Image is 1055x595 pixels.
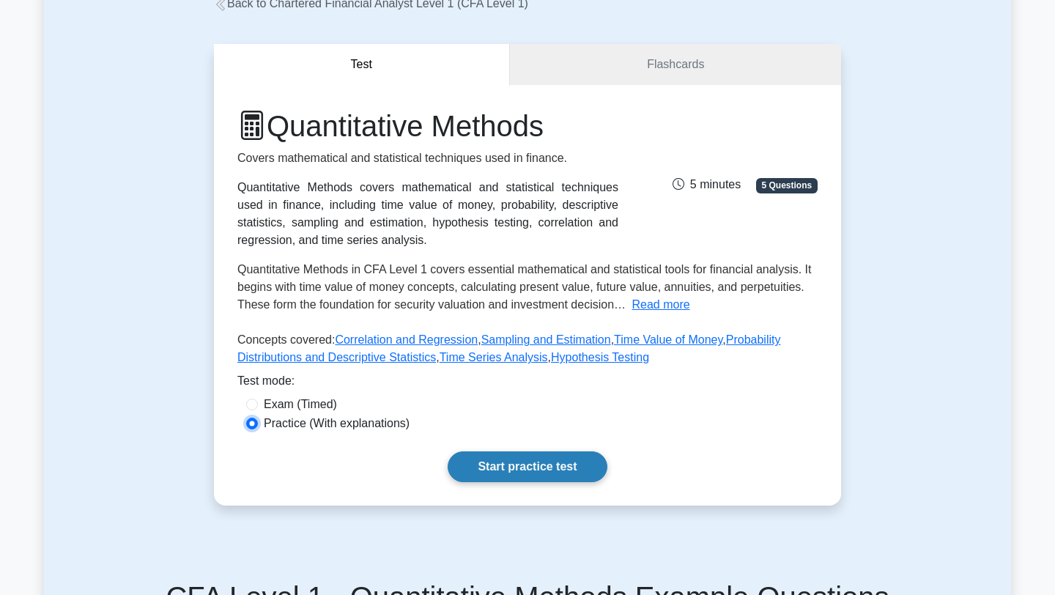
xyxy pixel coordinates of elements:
[481,333,611,346] a: Sampling and Estimation
[510,44,841,86] a: Flashcards
[237,372,818,396] div: Test mode:
[237,149,618,167] p: Covers mathematical and statistical techniques used in finance.
[614,333,722,346] a: Time Value of Money
[756,178,818,193] span: 5 Questions
[551,351,649,363] a: Hypothesis Testing
[264,415,410,432] label: Practice (With explanations)
[632,296,690,314] button: Read more
[237,331,818,372] p: Concepts covered: , , , , ,
[264,396,337,413] label: Exam (Timed)
[237,263,812,311] span: Quantitative Methods in CFA Level 1 covers essential mathematical and statistical tools for finan...
[448,451,607,482] a: Start practice test
[237,108,618,144] h1: Quantitative Methods
[440,351,548,363] a: Time Series Analysis
[214,44,510,86] button: Test
[673,178,741,191] span: 5 minutes
[237,179,618,249] div: Quantitative Methods covers mathematical and statistical techniques used in finance, including ti...
[335,333,478,346] a: Correlation and Regression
